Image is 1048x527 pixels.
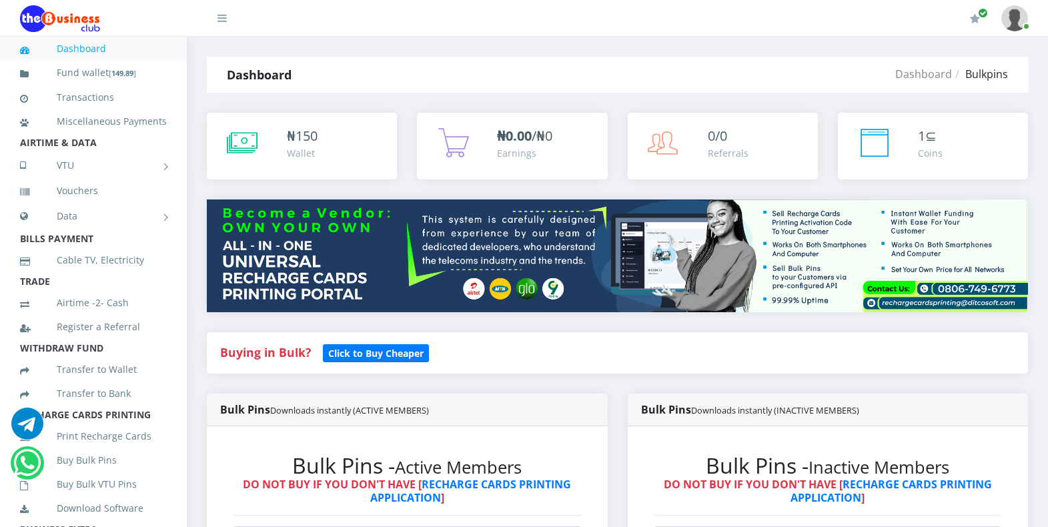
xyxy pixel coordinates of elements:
[497,127,532,145] b: ₦0.00
[654,453,1002,478] h2: Bulk Pins -
[895,67,952,81] a: Dashboard
[20,82,167,113] a: Transactions
[1001,5,1028,31] img: User
[497,127,552,145] span: /₦0
[708,127,727,145] span: 0/0
[270,404,429,416] small: Downloads instantly (ACTIVE MEMBERS)
[417,113,607,179] a: ₦0.00/₦0 Earnings
[207,199,1028,312] img: multitenant_rcp.png
[11,418,43,440] a: Chat for support
[20,57,167,89] a: Fund wallet[149.89]
[227,67,292,83] strong: Dashboard
[220,402,429,417] strong: Bulk Pins
[20,469,167,500] a: Buy Bulk VTU Pins
[220,344,311,360] strong: Buying in Bulk?
[20,149,167,182] a: VTU
[207,113,397,179] a: ₦150 Wallet
[20,493,167,524] a: Download Software
[497,146,552,160] div: Earnings
[918,126,943,146] div: ⊆
[287,126,318,146] div: ₦
[970,13,980,24] i: Renew/Upgrade Subscription
[296,127,318,145] span: 150
[20,5,100,32] img: Logo
[111,68,133,78] b: 149.89
[641,402,859,417] strong: Bulk Pins
[370,477,572,504] a: RECHARGE CARDS PRINTING APPLICATION
[20,354,167,385] a: Transfer to Wallet
[628,113,818,179] a: 0/0 Referrals
[328,347,424,360] b: Click to Buy Cheaper
[809,456,949,479] small: Inactive Members
[691,404,859,416] small: Downloads instantly (INACTIVE MEMBERS)
[664,477,992,504] strong: DO NOT BUY IF YOU DON'T HAVE [ ]
[20,421,167,452] a: Print Recharge Cards
[20,33,167,64] a: Dashboard
[978,8,988,18] span: Renew/Upgrade Subscription
[20,312,167,342] a: Register a Referral
[287,146,318,160] div: Wallet
[918,127,925,145] span: 1
[20,106,167,137] a: Miscellaneous Payments
[243,477,571,504] strong: DO NOT BUY IF YOU DON'T HAVE [ ]
[109,68,136,78] small: [ ]
[952,66,1008,82] li: Bulkpins
[708,146,748,160] div: Referrals
[20,199,167,233] a: Data
[20,378,167,409] a: Transfer to Bank
[233,453,581,478] h2: Bulk Pins -
[791,477,992,504] a: RECHARGE CARDS PRINTING APPLICATION
[20,445,167,476] a: Buy Bulk Pins
[323,344,429,360] a: Click to Buy Cheaper
[20,245,167,276] a: Cable TV, Electricity
[918,146,943,160] div: Coins
[13,457,41,479] a: Chat for support
[395,456,522,479] small: Active Members
[20,175,167,206] a: Vouchers
[20,288,167,318] a: Airtime -2- Cash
